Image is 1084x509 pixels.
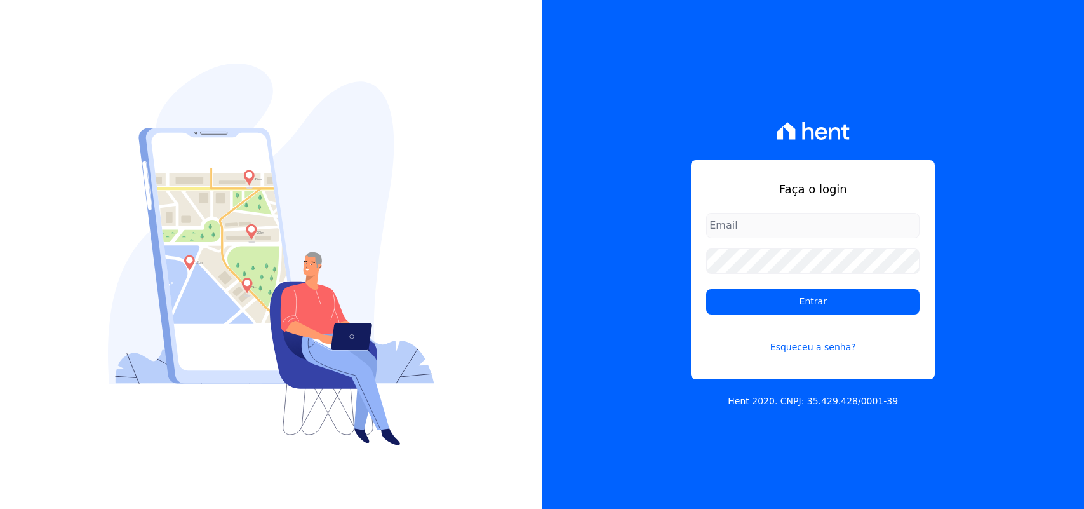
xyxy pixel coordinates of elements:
img: Login [108,64,434,445]
input: Entrar [706,289,920,315]
a: Esqueceu a senha? [706,325,920,354]
h1: Faça o login [706,180,920,198]
p: Hent 2020. CNPJ: 35.429.428/0001-39 [728,395,898,408]
input: Email [706,213,920,238]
